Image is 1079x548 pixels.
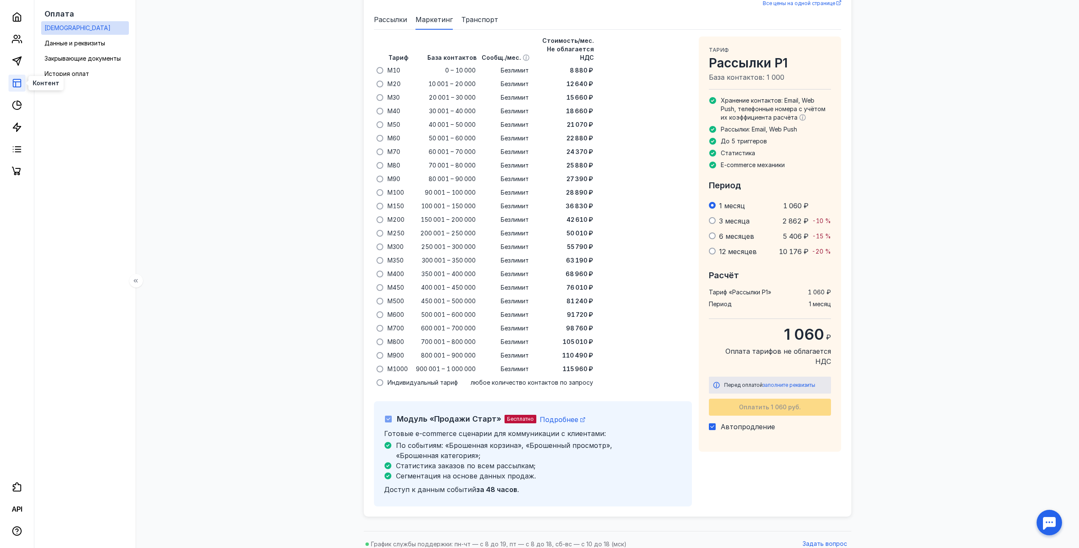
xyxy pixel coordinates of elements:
[501,270,529,278] span: Безлимит
[501,338,529,346] span: Безлимит
[461,14,498,25] span: Транспорт
[719,247,757,256] span: 12 месяцев
[428,80,476,88] span: 10 001 – 20 000
[421,324,476,333] span: 600 001 – 700 000
[388,161,400,170] span: M80
[812,248,831,255] span: -20 %
[501,351,529,360] span: Безлимит
[374,14,407,25] span: Рассылки
[388,229,404,238] span: M250
[542,37,594,61] span: Стоимость/мес. Не облагается НДС
[721,149,755,157] span: Статистика
[562,351,593,360] span: 110 490 ₽
[719,232,754,240] span: 6 месяцев
[566,283,593,292] span: 76 010 ₽
[507,416,534,422] span: Бесплатно
[567,120,593,129] span: 21 070 ₽
[388,365,408,373] span: M1000
[709,288,771,296] span: Тариф « Рассылки P1 »
[45,9,74,18] span: Оплата
[388,338,404,346] span: M800
[566,93,593,102] span: 15 660 ₽
[501,243,529,251] span: Безлимит
[388,134,400,143] span: M60
[566,175,593,183] span: 27 390 ₽
[721,422,775,431] span: Автопродление
[566,215,593,224] span: 42 610 ₽
[421,283,476,292] span: 400 001 – 450 000
[783,232,809,240] span: 5 406 ₽
[763,382,815,388] span: заполните реквизиты
[396,472,536,480] span: Сегментация на основе данных продаж.
[388,256,404,265] span: M350
[388,270,404,278] span: M400
[808,288,831,296] span: 1 060 ₽
[709,346,831,366] span: Оплата тарифов не облагается НДС
[779,247,809,256] span: 10 176 ₽
[721,126,797,133] span: Рассылки: Email, Web Push
[476,485,517,494] b: за 48 часов
[784,325,824,344] span: 1 060
[396,461,535,470] span: Статистика заказов по всем рассылкам;
[388,66,400,75] span: M10
[709,180,741,190] span: Период
[388,297,404,305] span: M500
[384,429,606,438] span: Готовые e-commerce сценарии для коммуникации с клиентами:
[45,39,105,47] span: Данные и реквизиты
[429,107,476,115] span: 30 001 – 40 000
[371,540,627,548] span: График службы поддержки: пн-чт — с 8 до 19, пт — с 8 до 18, сб-вс — с 10 до 18 (мск)
[709,300,732,308] span: Период
[782,217,809,225] span: 2 862 ₽
[429,175,476,183] span: 80 001 – 90 000
[422,256,476,265] span: 300 001 – 350 000
[566,161,593,170] span: 25 880 ₽
[719,201,745,210] span: 1 месяц
[445,66,476,75] span: 0 – 10 000
[41,67,129,81] a: История оплат
[566,297,593,305] span: 81 240 ₽
[812,217,831,224] span: -10 %
[724,381,827,389] div: Перед оплатой
[421,297,476,305] span: 450 001 – 500 000
[41,21,129,35] a: [DEMOGRAPHIC_DATA]
[388,107,400,115] span: M40
[421,351,476,360] span: 800 001 – 900 000
[501,188,529,197] span: Безлимит
[388,80,401,88] span: M20
[388,283,404,292] span: M450
[540,415,585,424] a: Подробнее
[566,80,593,88] span: 12 640 ₽
[763,381,815,389] button: заполните реквизиты
[566,256,593,265] span: 63 190 ₽
[566,324,593,333] span: 98 760 ₽
[709,55,831,70] span: Рассылки P1
[415,14,453,25] span: Маркетинг
[709,47,729,53] span: Тариф
[566,202,593,210] span: 36 830 ₽
[501,283,529,292] span: Безлимит
[396,441,612,460] span: По событиям: «Брошенная корзина», «Брошенный просмотр», «Брошенная категория»;
[388,243,404,251] span: M300
[429,134,476,143] span: 50 001 – 60 000
[45,70,89,77] span: История оплат
[388,148,400,156] span: M70
[388,120,400,129] span: M50
[501,134,529,143] span: Безлимит
[501,256,529,265] span: Безлимит
[567,243,593,251] span: 55 790 ₽
[45,24,111,31] span: [DEMOGRAPHIC_DATA]
[563,338,593,346] span: 105 010 ₽
[388,351,404,360] span: M900
[421,310,476,319] span: 500 001 – 600 000
[384,485,519,494] span: Доступ к данным событий .
[429,161,476,170] span: 70 001 – 80 000
[803,540,847,548] span: Задать вопрос
[501,310,529,319] span: Безлимит
[388,93,400,102] span: M30
[416,365,476,373] span: 900 001 – 1 000 000
[721,161,785,168] span: E-commerce механики
[501,324,529,333] span: Безлимит
[427,54,477,61] span: База контактов
[33,80,59,86] span: Контент
[709,270,739,280] span: Расчёт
